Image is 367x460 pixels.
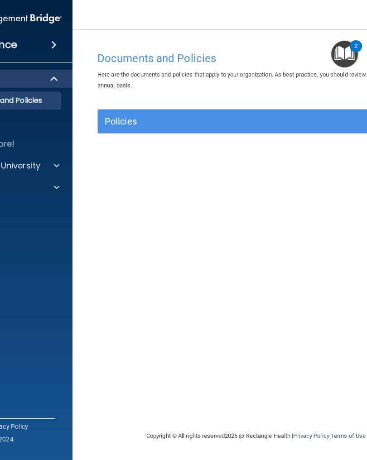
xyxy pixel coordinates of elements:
[105,116,328,126] h5: Policies
[210,396,356,432] iframe: Drift Widget Chat Controller
[354,46,357,58] div: 2
[293,432,329,439] a: Privacy Policy
[331,432,366,439] a: Terms of Use
[331,41,358,67] button: Open Resource Center, 2 new notifications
